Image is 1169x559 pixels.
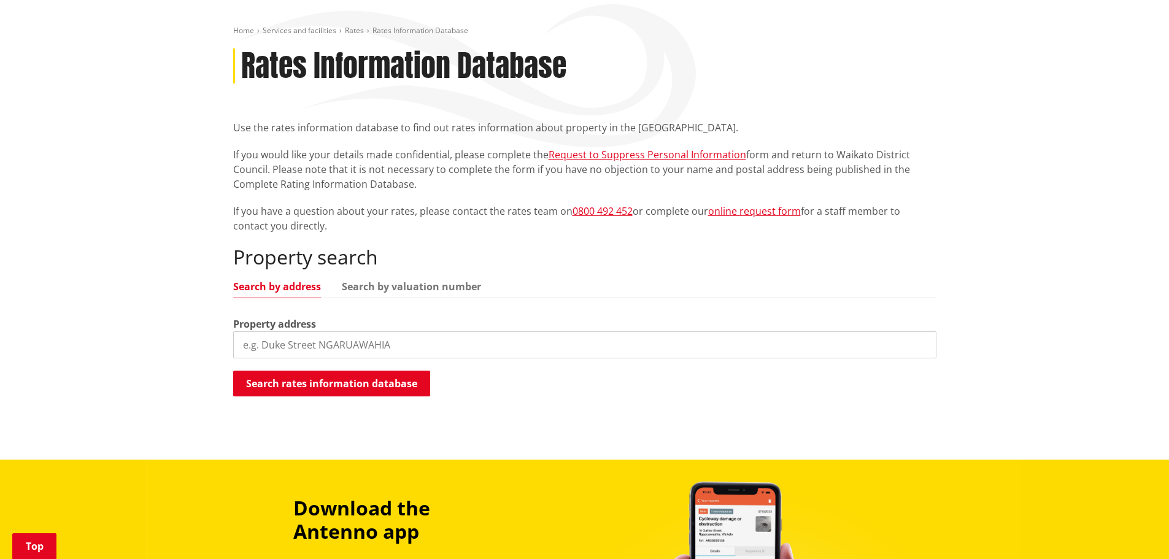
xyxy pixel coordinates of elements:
h1: Rates Information Database [241,48,566,84]
button: Search rates information database [233,371,430,396]
p: If you would like your details made confidential, please complete the form and return to Waikato ... [233,147,936,191]
a: Home [233,25,254,36]
a: Request to Suppress Personal Information [549,148,746,161]
p: Use the rates information database to find out rates information about property in the [GEOGRAPHI... [233,120,936,135]
p: If you have a question about your rates, please contact the rates team on or complete our for a s... [233,204,936,233]
a: Search by address [233,282,321,291]
h3: Download the Antenno app [293,496,515,544]
span: Rates Information Database [372,25,468,36]
label: Property address [233,317,316,331]
a: Search by valuation number [342,282,481,291]
a: 0800 492 452 [573,204,633,218]
nav: breadcrumb [233,26,936,36]
h2: Property search [233,245,936,269]
a: online request form [708,204,801,218]
a: Rates [345,25,364,36]
a: Top [12,533,56,559]
a: Services and facilities [263,25,336,36]
input: e.g. Duke Street NGARUAWAHIA [233,331,936,358]
iframe: Messenger Launcher [1113,507,1157,552]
